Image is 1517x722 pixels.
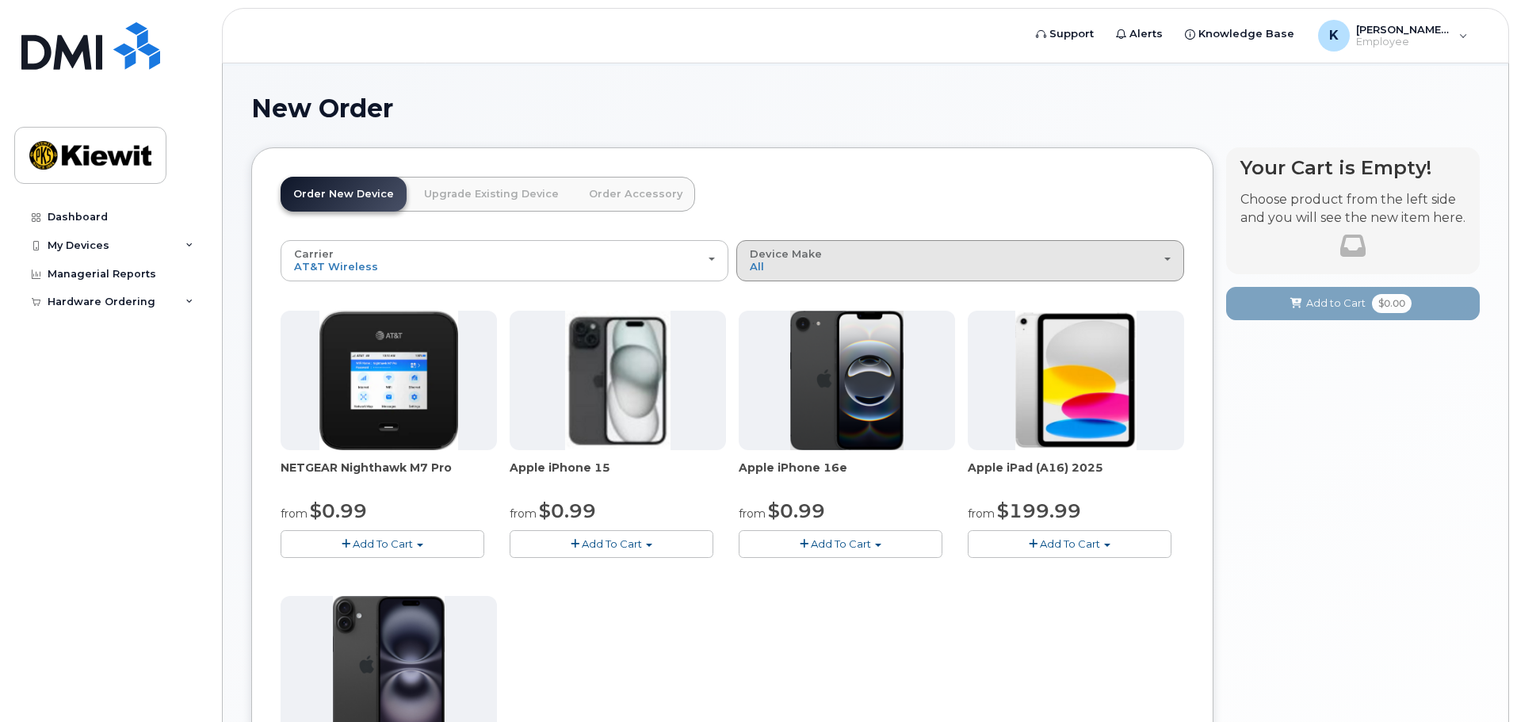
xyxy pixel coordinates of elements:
[739,506,766,521] small: from
[1307,20,1479,52] div: Katherine.Lane
[1240,191,1465,227] p: Choose product from the left side and you will see the new item here.
[582,537,642,550] span: Add To Cart
[411,177,571,212] a: Upgrade Existing Device
[1025,18,1105,50] a: Support
[539,499,596,522] span: $0.99
[1105,18,1174,50] a: Alerts
[968,506,995,521] small: from
[736,240,1184,281] button: Device Make All
[1015,311,1136,450] img: iPad_A16.PNG
[510,460,726,491] div: Apple iPhone 15
[739,530,942,558] button: Add To Cart
[281,177,407,212] a: Order New Device
[997,499,1081,522] span: $199.99
[790,311,904,450] img: iphone16e.png
[565,311,671,450] img: iphone15.jpg
[768,499,825,522] span: $0.99
[310,499,367,522] span: $0.99
[294,260,378,273] span: AT&T Wireless
[1306,296,1366,311] span: Add to Cart
[353,537,413,550] span: Add To Cart
[281,460,497,491] div: NETGEAR Nighthawk M7 Pro
[1174,18,1305,50] a: Knowledge Base
[251,94,1480,122] h1: New Order
[510,530,713,558] button: Add To Cart
[1372,294,1412,313] span: $0.00
[750,247,822,260] span: Device Make
[1240,157,1465,178] h4: Your Cart is Empty!
[1226,287,1480,319] button: Add to Cart $0.00
[1329,26,1339,45] span: K
[1356,36,1451,48] span: Employee
[281,530,484,558] button: Add To Cart
[510,506,537,521] small: from
[1049,26,1094,42] span: Support
[281,506,308,521] small: from
[1198,26,1294,42] span: Knowledge Base
[319,311,459,450] img: nighthawk_m7_pro.png
[739,460,955,491] div: Apple iPhone 16e
[294,247,334,260] span: Carrier
[1356,23,1451,36] span: [PERSON_NAME].[PERSON_NAME]
[968,530,1171,558] button: Add To Cart
[576,177,695,212] a: Order Accessory
[968,460,1184,491] div: Apple iPad (A16) 2025
[281,240,728,281] button: Carrier AT&T Wireless
[1040,537,1100,550] span: Add To Cart
[1129,26,1163,42] span: Alerts
[750,260,764,273] span: All
[811,537,871,550] span: Add To Cart
[1448,653,1505,710] iframe: Messenger Launcher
